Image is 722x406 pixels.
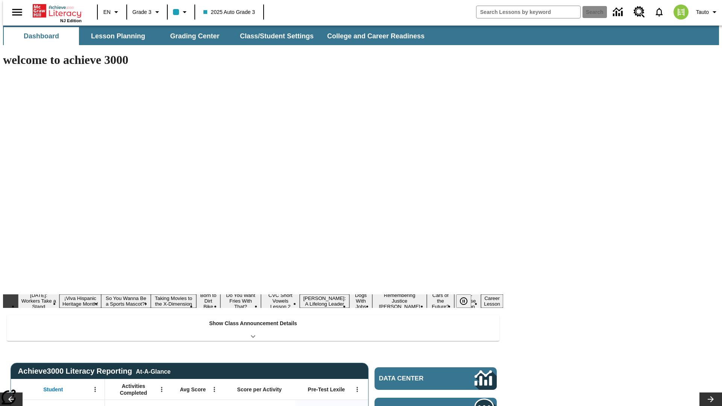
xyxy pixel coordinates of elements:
button: Select a new avatar [669,2,693,22]
button: Open side menu [6,1,28,23]
button: Dashboard [4,27,79,45]
span: Data Center [379,375,449,382]
h1: welcome to achieve 3000 [3,53,503,67]
a: Data Center [375,367,497,390]
div: SubNavbar [3,27,431,45]
button: Slide 4 Taking Movies to the X-Dimension [151,294,197,308]
div: Pause [456,294,479,308]
button: Slide 13 Career Lesson [481,294,503,308]
button: Slide 7 CVC Short Vowels Lesson 2 [261,291,300,311]
div: Home [33,3,82,23]
button: Open Menu [156,384,167,395]
button: Open Menu [209,384,220,395]
a: Resource Center, Will open in new tab [629,2,649,22]
button: Open Menu [89,384,101,395]
button: Pause [456,294,471,308]
button: Language: EN, Select a language [100,5,124,19]
button: Grading Center [157,27,232,45]
span: EN [103,8,111,16]
button: Slide 3 So You Wanna Be a Sports Mascot?! [101,294,150,308]
button: Slide 6 Do You Want Fries With That? [220,291,261,311]
button: Class/Student Settings [234,27,320,45]
a: Data Center [608,2,629,23]
button: Profile/Settings [693,5,722,19]
button: Grade: Grade 3, Select a grade [129,5,165,19]
input: search field [476,6,580,18]
button: Open Menu [352,384,363,395]
button: Slide 9 Dogs With Jobs [349,291,372,311]
button: Slide 8 Dianne Feinstein: A Lifelong Leader [300,294,349,308]
div: Show Class Announcement Details [7,315,499,341]
span: Activities Completed [109,383,158,396]
button: Slide 2 ¡Viva Hispanic Heritage Month! [59,294,102,308]
span: 2025 Auto Grade 3 [203,8,255,16]
p: Show Class Announcement Details [209,320,297,327]
button: Lesson Planning [80,27,156,45]
a: Home [33,3,82,18]
button: Slide 1 Labor Day: Workers Take a Stand [18,291,59,311]
img: avatar image [673,5,689,20]
div: SubNavbar [3,26,719,45]
div: At-A-Glance [136,367,170,375]
button: College and Career Readiness [321,27,431,45]
span: Pre-Test Lexile [308,386,345,393]
span: Avg Score [180,386,206,393]
span: Student [43,386,63,393]
a: Notifications [649,2,669,22]
span: Tauto [696,8,709,16]
span: Grade 3 [132,8,152,16]
button: Slide 11 Cars of the Future? [427,291,454,311]
span: Achieve3000 Literacy Reporting [18,367,171,376]
button: Slide 10 Remembering Justice O'Connor [372,291,426,311]
span: Score per Activity [237,386,282,393]
button: Class color is light blue. Change class color [170,5,192,19]
button: Lesson carousel, Next [699,392,722,406]
span: NJ Edition [60,18,82,23]
button: Slide 5 Born to Dirt Bike [196,291,220,311]
button: Slide 12 Pre-release lesson [454,291,481,311]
